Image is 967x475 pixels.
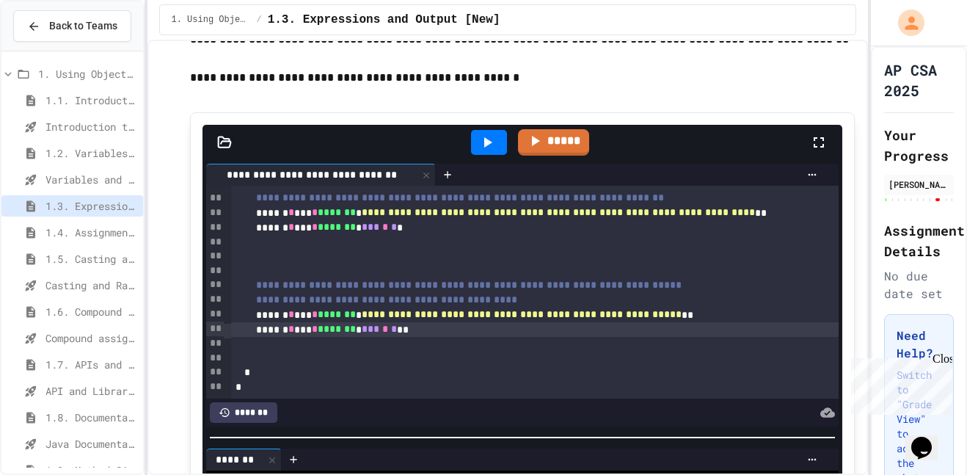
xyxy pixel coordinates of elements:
span: Java Documentation with Comments - Topic 1.8 [45,436,137,452]
iframe: chat widget [845,352,952,415]
div: Chat with us now!Close [6,6,101,93]
span: Introduction to Algorithms, Programming, and Compilers [45,119,137,134]
span: / [256,14,261,26]
span: 1.5. Casting and Ranges of Values [45,251,137,266]
h1: AP CSA 2025 [884,59,954,101]
h2: Assignment Details [884,220,954,261]
h2: Your Progress [884,125,954,166]
span: 1. Using Objects and Methods [38,66,137,81]
iframe: chat widget [905,416,952,460]
span: Compound assignment operators - Quiz [45,330,137,346]
span: API and Libraries - Topic 1.7 [45,383,137,399]
span: 1.6. Compound Assignment Operators [45,304,137,319]
span: 1.2. Variables and Data Types [45,145,137,161]
span: 1.3. Expressions and Output [New] [45,198,137,214]
span: 1.1. Introduction to Algorithms, Programming, and Compilers [45,93,137,108]
button: Back to Teams [13,10,131,42]
div: [PERSON_NAME] [888,178,949,191]
span: 1.3. Expressions and Output [New] [268,11,500,29]
span: Variables and Data Types - Quiz [45,172,137,187]
span: Back to Teams [49,18,117,34]
span: 1.8. Documentation with Comments and Preconditions [45,410,137,425]
div: No due date set [884,267,954,302]
span: 1.7. APIs and Libraries [45,357,137,372]
span: 1.4. Assignment and Input [45,225,137,240]
div: My Account [883,6,928,40]
h3: Need Help? [897,327,941,362]
span: Casting and Ranges of variables - Quiz [45,278,137,293]
span: 1. Using Objects and Methods [172,14,251,26]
